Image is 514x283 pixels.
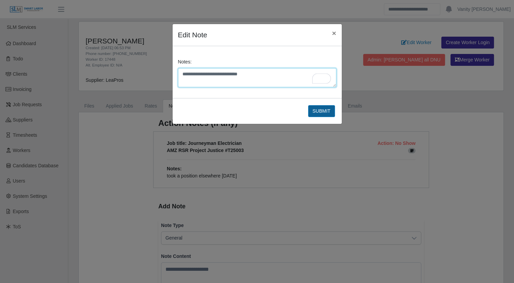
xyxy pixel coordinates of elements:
textarea: To enrich screen reader interactions, please activate Accessibility in Grammarly extension settings [178,68,336,87]
span: × [332,29,336,37]
button: Close [326,24,341,42]
label: Notes: [178,58,192,65]
button: Submit [308,105,335,117]
h4: Edit Note [178,30,207,40]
